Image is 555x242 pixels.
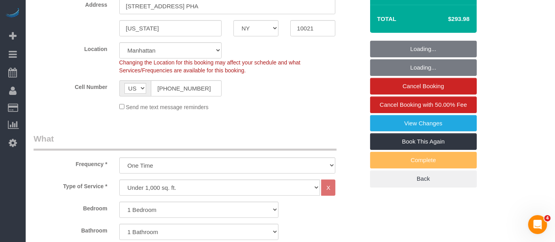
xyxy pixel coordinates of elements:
span: 4 [544,215,551,221]
input: Cell Number [151,80,222,96]
label: Frequency * [28,157,113,168]
span: Send me text message reminders [126,104,208,110]
a: Cancel Booking with 50.00% Fee [370,96,477,113]
a: Back [370,170,477,187]
label: Location [28,42,113,53]
input: City [119,20,222,36]
h4: $293.98 [424,16,469,23]
span: Cancel Booking with 50.00% Fee [380,101,467,108]
iframe: Intercom live chat [528,215,547,234]
legend: What [34,133,337,151]
a: View Changes [370,115,477,132]
label: Type of Service * [28,180,113,190]
strong: Total [377,15,397,22]
a: Cancel Booking [370,78,477,95]
label: Bathroom [28,224,113,234]
label: Bedroom [28,202,113,212]
label: Cell Number [28,80,113,91]
a: Book This Again [370,133,477,150]
span: Changing the Location for this booking may affect your schedule and what Services/Frequencies are... [119,59,301,74]
input: Zip Code [290,20,335,36]
img: Automaid Logo [5,8,21,19]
